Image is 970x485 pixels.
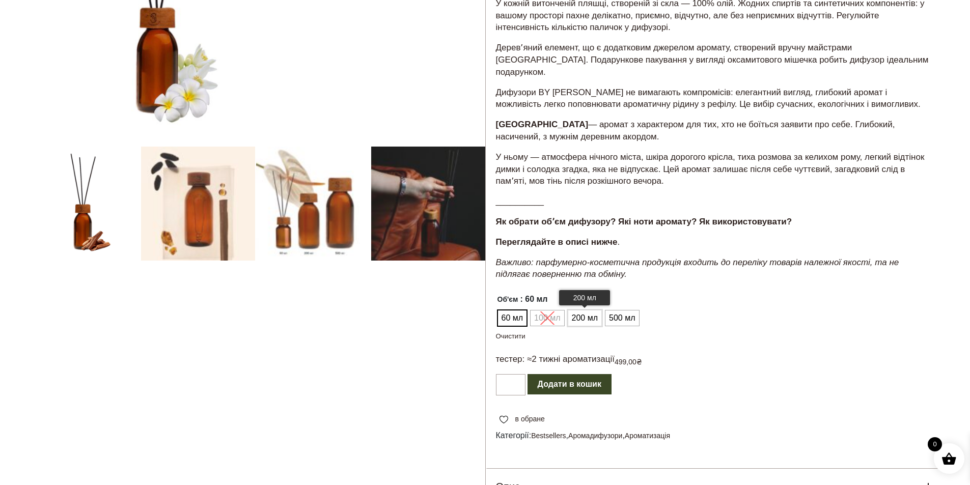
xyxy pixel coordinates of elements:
button: Додати в кошик [528,374,612,394]
a: Очистити [496,332,525,340]
span: 200 мл [569,310,600,326]
li: 60 мл [498,310,527,326]
p: У ньому — атмосфера нічного міста, шкіра дорогого крісла, тиха розмова за келихом рому, легкий ві... [496,151,935,187]
p: тестер: ≈2 тижні ароматизації [496,353,615,365]
a: Аромадифузори [568,432,622,440]
span: Категорії: , , [496,430,935,442]
li: 500 мл [605,310,639,326]
span: : 60 мл [520,291,547,307]
p: — аромат з характером для тих, хто не боїться заявити про себе. Глибокий, насичений, з мужнім дер... [496,119,935,143]
input: Кількість товару [496,374,525,395]
em: Важливо: парфумерно-косметична продукція входить до переліку товарів належної якості, та не підля... [496,258,899,279]
p: . [496,236,935,248]
strong: Як обрати обʼєм дифузору? Які ноти аромату? Як використовувати? [496,217,792,226]
li: 200 мл [568,310,601,326]
label: Об'єм [497,291,518,307]
bdi: 499,00 [615,358,642,366]
span: 60 мл [499,310,526,326]
strong: Переглядайте в описі нижче [496,237,618,247]
span: ₴ [636,358,642,366]
a: Ароматизація [625,432,670,440]
strong: [GEOGRAPHIC_DATA] [496,120,589,129]
a: Bestsellers [531,432,566,440]
ul: Об'єм [496,308,642,328]
span: 0 [928,437,942,451]
span: в обране [515,414,545,424]
p: __________ [496,195,935,208]
p: Деревʼяний елемент, що є додатковим джерелом аромату, створений вручну майстрами [GEOGRAPHIC_DATA... [496,42,935,78]
a: в обране [496,414,548,424]
img: unfavourite.svg [500,416,508,424]
span: 500 мл [606,310,638,326]
p: Дифузори BY [PERSON_NAME] не вимагають компромісів: елегантний вигляд, глибокий аромат і можливіс... [496,87,935,111]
